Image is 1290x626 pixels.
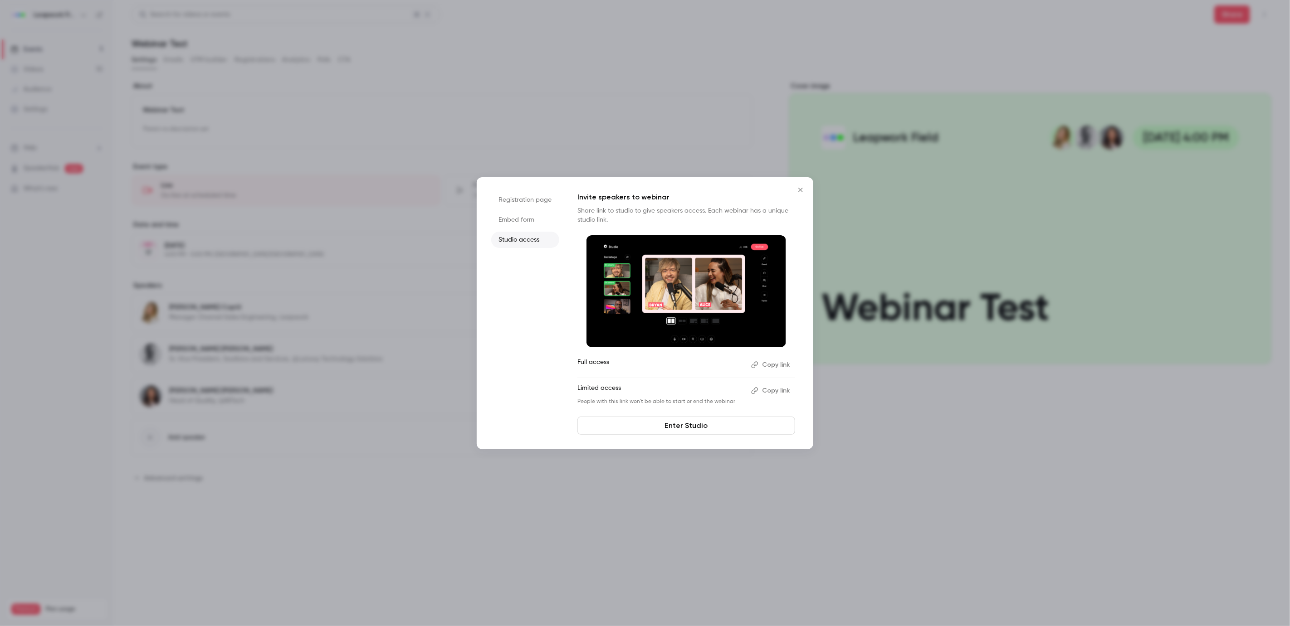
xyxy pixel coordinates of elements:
[491,192,559,208] li: Registration page
[586,235,786,348] img: Invite speakers to webinar
[491,232,559,248] li: Studio access
[491,212,559,228] li: Embed form
[577,192,795,203] p: Invite speakers to webinar
[792,181,810,199] button: Close
[577,383,744,398] p: Limited access
[577,417,795,435] a: Enter Studio
[748,383,795,398] button: Copy link
[577,398,744,405] p: People with this link won't be able to start or end the webinar
[577,206,795,224] p: Share link to studio to give speakers access. Each webinar has a unique studio link.
[577,358,744,372] p: Full access
[748,358,795,372] button: Copy link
